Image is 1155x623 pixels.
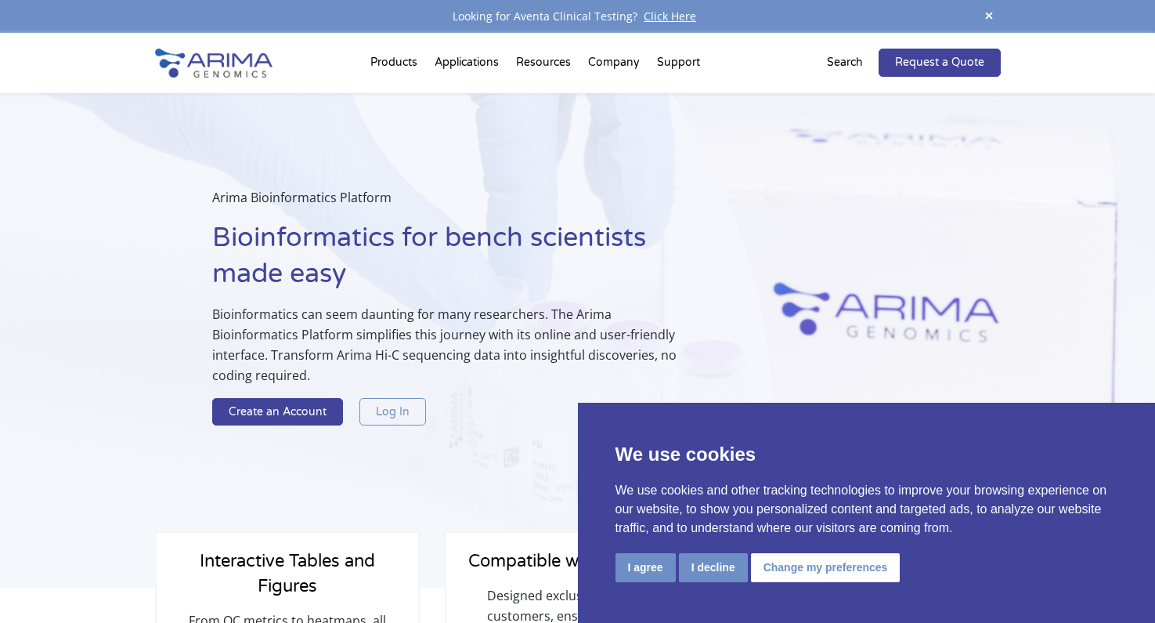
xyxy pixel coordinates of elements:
[200,551,375,596] span: Interactive Tables and Figures
[679,553,748,582] button: I decline
[827,53,863,73] p: Search
[468,551,687,571] span: Compatible with Arima Kits
[359,398,426,426] a: Log In
[615,440,1118,469] p: We use cookies
[637,9,702,24] a: Click Here
[212,304,693,398] p: Bioinformatics can seem daunting for many researchers. The Arima Bioinformatics Platform simplifi...
[212,398,343,426] a: Create an Account
[212,187,693,220] p: Arima Bioinformatics Platform
[615,553,676,582] button: I agree
[212,220,693,304] h1: Bioinformatics for bench scientists made easy
[615,481,1118,538] p: We use cookies and other tracking technologies to improve your browsing experience on our website...
[155,6,1001,27] div: Looking for Aventa Clinical Testing?
[751,553,901,582] button: Change my preferences
[155,49,273,78] img: Arima-Genomics-logo
[879,49,1001,77] a: Request a Quote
